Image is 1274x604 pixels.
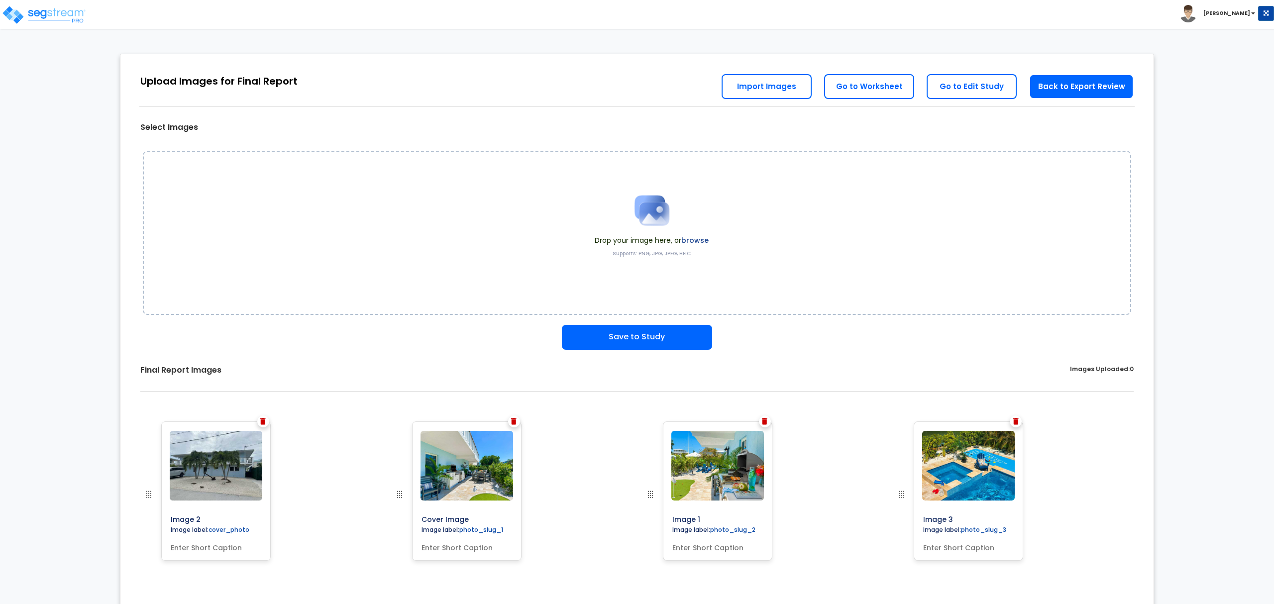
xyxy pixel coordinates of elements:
[824,74,914,99] a: Go to Worksheet
[260,418,266,425] img: Trash Icon
[140,74,298,89] div: Upload Images for Final Report
[919,539,1018,553] input: Enter Short Caption
[511,418,517,425] img: Trash Icon
[595,235,709,245] span: Drop your image here, or
[722,74,812,99] a: Import Images
[668,539,767,553] input: Enter Short Caption
[140,365,221,376] label: Final Report Images
[418,525,507,536] label: Image label:
[681,235,709,245] label: browse
[459,525,503,534] label: photo_slug_1
[167,525,253,536] label: Image label:
[627,186,677,235] img: Upload Icon
[562,325,712,350] button: Save to Study
[418,539,516,553] input: Enter Short Caption
[1,5,86,25] img: logo_pro_r.png
[961,525,1006,534] label: photo_slug_3
[762,418,767,425] img: Trash Icon
[1013,418,1019,425] img: Trash Icon
[167,539,265,553] input: Enter Short Caption
[613,250,691,257] label: Supports: PNG, JPG, JPEG, HEIC
[394,489,406,501] img: drag handle
[710,525,755,534] label: photo_slug_2
[1203,9,1250,17] b: [PERSON_NAME]
[143,489,155,501] img: drag handle
[927,74,1017,99] a: Go to Edit Study
[140,122,198,133] label: Select Images
[668,525,759,536] label: Image label:
[1070,365,1134,376] label: Images Uploaded:
[209,525,249,534] label: cover_photo
[1029,74,1134,99] a: Back to Export Review
[1179,5,1197,22] img: avatar.png
[1130,365,1134,373] span: 0
[895,489,907,501] img: drag handle
[919,525,1010,536] label: Image label:
[644,489,656,501] img: drag handle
